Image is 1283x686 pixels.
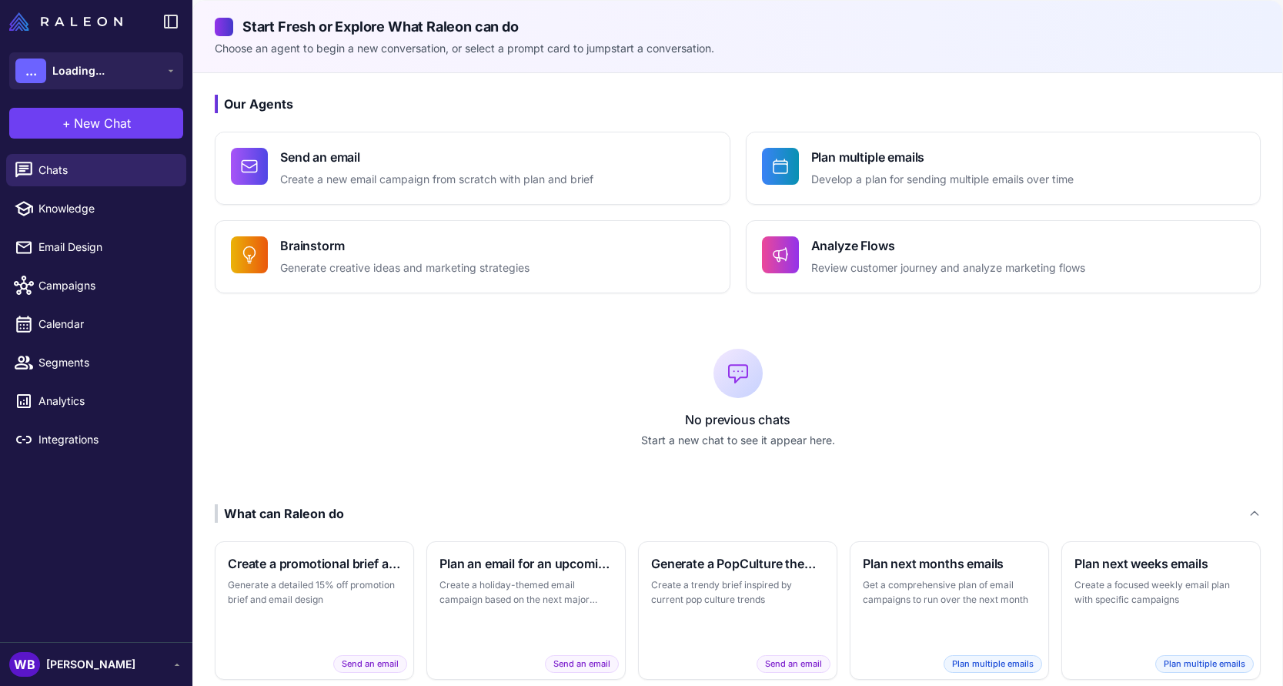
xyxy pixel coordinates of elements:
[333,655,407,673] span: Send an email
[811,259,1085,277] p: Review customer journey and analyze marketing flows
[746,132,1261,205] button: Plan multiple emailsDevelop a plan for sending multiple emails over time
[15,59,46,83] div: ...
[280,259,530,277] p: Generate creative ideas and marketing strategies
[38,354,174,371] span: Segments
[1155,655,1254,673] span: Plan multiple emails
[215,16,1261,37] h2: Start Fresh or Explore What Raleon can do
[215,40,1261,57] p: Choose an agent to begin a new conversation, or select a prompt card to jumpstart a conversation.
[439,577,613,607] p: Create a holiday-themed email campaign based on the next major holiday
[228,554,401,573] h3: Create a promotional brief and email
[863,577,1036,607] p: Get a comprehensive plan of email campaigns to run over the next month
[280,236,530,255] h4: Brainstorm
[38,277,174,294] span: Campaigns
[811,171,1074,189] p: Develop a plan for sending multiple emails over time
[280,148,593,166] h4: Send an email
[6,154,186,186] a: Chats
[811,236,1085,255] h4: Analyze Flows
[9,52,183,89] button: ...Loading...
[1074,554,1248,573] h3: Plan next weeks emails
[38,200,174,217] span: Knowledge
[6,385,186,417] a: Analytics
[9,652,40,677] div: WB
[811,148,1074,166] h4: Plan multiple emails
[746,220,1261,293] button: Analyze FlowsReview customer journey and analyze marketing flows
[6,231,186,263] a: Email Design
[6,308,186,340] a: Calendar
[52,62,105,79] span: Loading...
[215,410,1261,429] p: No previous chats
[651,577,824,607] p: Create a trendy brief inspired by current pop culture trends
[215,95,1261,113] h3: Our Agents
[215,504,344,523] div: What can Raleon do
[6,346,186,379] a: Segments
[944,655,1042,673] span: Plan multiple emails
[215,132,730,205] button: Send an emailCreate a new email campaign from scratch with plan and brief
[1061,541,1261,680] button: Plan next weeks emailsCreate a focused weekly email plan with specific campaignsPlan multiple emails
[215,432,1261,449] p: Start a new chat to see it appear here.
[38,393,174,410] span: Analytics
[850,541,1049,680] button: Plan next months emailsGet a comprehensive plan of email campaigns to run over the next monthPlan...
[6,423,186,456] a: Integrations
[9,12,122,31] img: Raleon Logo
[6,269,186,302] a: Campaigns
[74,114,131,132] span: New Chat
[280,171,593,189] p: Create a new email campaign from scratch with plan and brief
[9,12,129,31] a: Raleon Logo
[62,114,71,132] span: +
[426,541,626,680] button: Plan an email for an upcoming holidayCreate a holiday-themed email campaign based on the next maj...
[651,554,824,573] h3: Generate a PopCulture themed brief
[6,192,186,225] a: Knowledge
[228,577,401,607] p: Generate a detailed 15% off promotion brief and email design
[638,541,837,680] button: Generate a PopCulture themed briefCreate a trendy brief inspired by current pop culture trendsSen...
[38,162,174,179] span: Chats
[215,220,730,293] button: BrainstormGenerate creative ideas and marketing strategies
[9,108,183,139] button: +New Chat
[1074,577,1248,607] p: Create a focused weekly email plan with specific campaigns
[215,541,414,680] button: Create a promotional brief and emailGenerate a detailed 15% off promotion brief and email designS...
[38,239,174,256] span: Email Design
[863,554,1036,573] h3: Plan next months emails
[38,431,174,448] span: Integrations
[38,316,174,333] span: Calendar
[545,655,619,673] span: Send an email
[439,554,613,573] h3: Plan an email for an upcoming holiday
[757,655,830,673] span: Send an email
[46,656,135,673] span: [PERSON_NAME]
